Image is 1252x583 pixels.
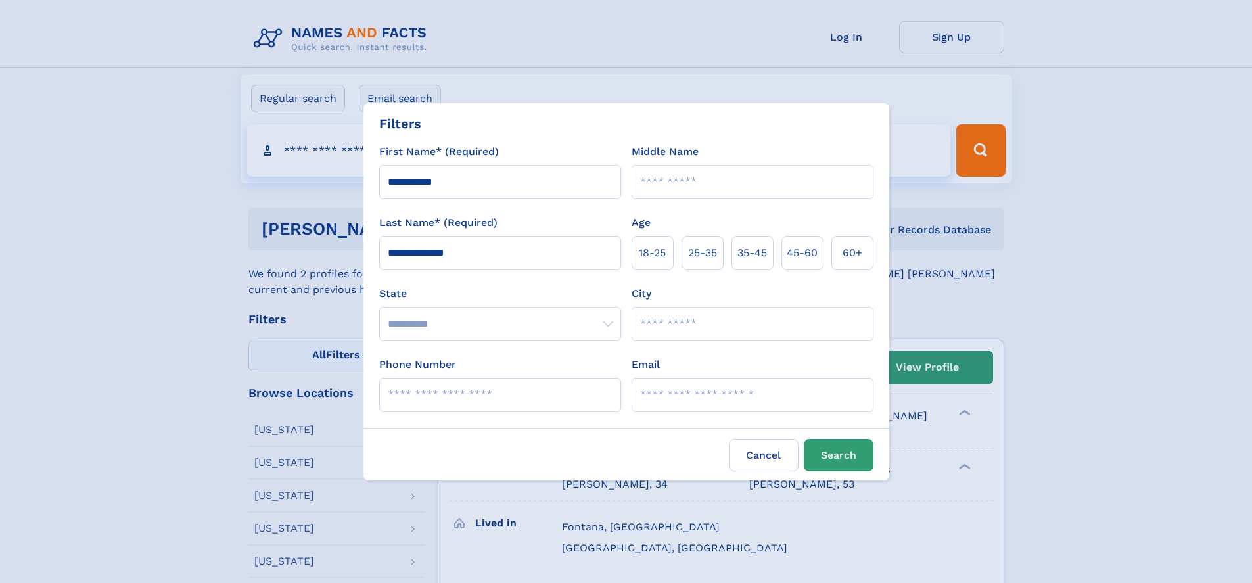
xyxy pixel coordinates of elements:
[632,357,660,373] label: Email
[379,286,621,302] label: State
[787,245,818,261] span: 45‑60
[843,245,862,261] span: 60+
[379,357,456,373] label: Phone Number
[379,144,499,160] label: First Name* (Required)
[632,215,651,231] label: Age
[632,144,699,160] label: Middle Name
[639,245,666,261] span: 18‑25
[729,439,799,471] label: Cancel
[804,439,873,471] button: Search
[688,245,717,261] span: 25‑35
[632,286,651,302] label: City
[379,215,498,231] label: Last Name* (Required)
[737,245,767,261] span: 35‑45
[379,114,421,133] div: Filters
